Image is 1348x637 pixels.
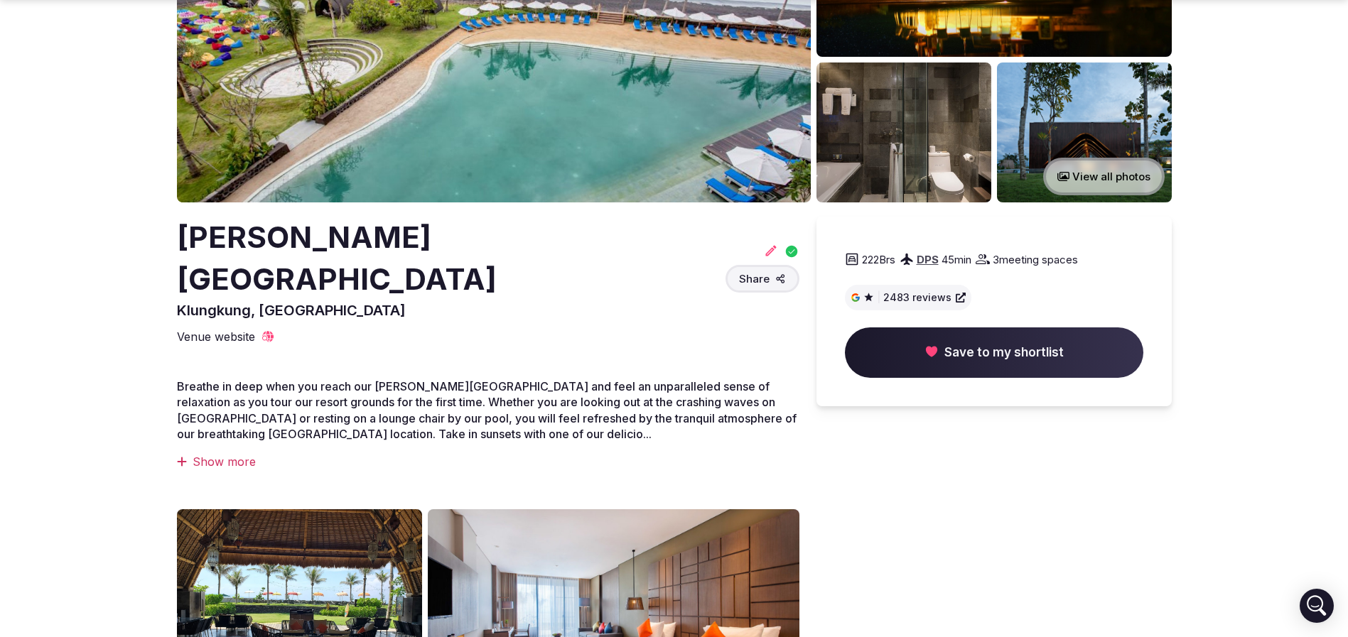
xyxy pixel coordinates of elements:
a: DPS [917,253,939,266]
span: Breathe in deep when you reach our [PERSON_NAME][GEOGRAPHIC_DATA] and feel an unparalleled sense ... [177,379,797,441]
button: View all photos [1043,158,1165,195]
h2: [PERSON_NAME][GEOGRAPHIC_DATA] [177,217,720,300]
span: 3 meeting spaces [993,252,1078,267]
span: Save to my shortlist [944,344,1064,361]
span: 222 Brs [862,252,895,267]
a: Venue website [177,329,275,344]
span: 2483 reviews [883,290,951,305]
img: Venue gallery photo [816,62,991,202]
span: Venue website [177,329,255,344]
img: Venue gallery photo [997,62,1172,202]
span: Klungkung, [GEOGRAPHIC_DATA] [177,302,406,319]
span: Share [739,271,770,286]
button: Share [726,265,799,293]
div: Open Intercom Messenger [1300,589,1334,623]
span: | [877,290,880,305]
a: |2483 reviews [851,290,966,305]
span: 45 min [942,252,971,267]
div: Show more [177,454,799,469]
